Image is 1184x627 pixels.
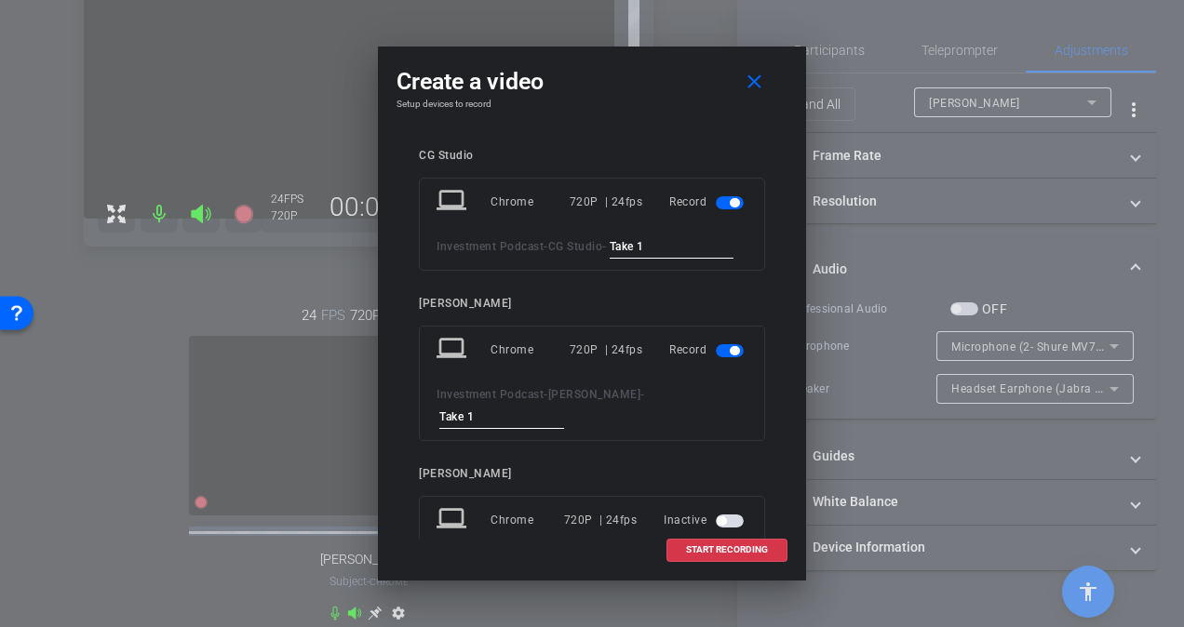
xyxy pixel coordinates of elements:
[439,406,564,429] input: ENTER HERE
[664,503,747,537] div: Inactive
[437,240,544,253] span: Investment Podcast
[564,503,638,537] div: 720P | 24fps
[397,99,787,110] h4: Setup devices to record
[491,333,570,367] div: Chrome
[610,235,734,259] input: ENTER HERE
[397,65,787,99] div: Create a video
[640,388,645,401] span: -
[544,388,548,401] span: -
[437,503,470,537] mat-icon: laptop
[743,71,766,94] mat-icon: close
[666,539,787,562] button: START RECORDING
[669,185,747,219] div: Record
[491,503,564,537] div: Chrome
[548,240,603,253] span: CG Studio
[419,149,765,163] div: CG Studio
[419,297,765,311] div: [PERSON_NAME]
[602,240,607,253] span: -
[491,185,570,219] div: Chrome
[544,240,548,253] span: -
[686,545,768,554] span: START RECORDING
[419,467,765,481] div: [PERSON_NAME]
[437,185,470,219] mat-icon: laptop
[437,333,470,367] mat-icon: laptop
[570,333,643,367] div: 720P | 24fps
[669,333,747,367] div: Record
[437,388,544,401] span: Investment Podcast
[548,388,641,401] span: [PERSON_NAME]
[570,185,643,219] div: 720P | 24fps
